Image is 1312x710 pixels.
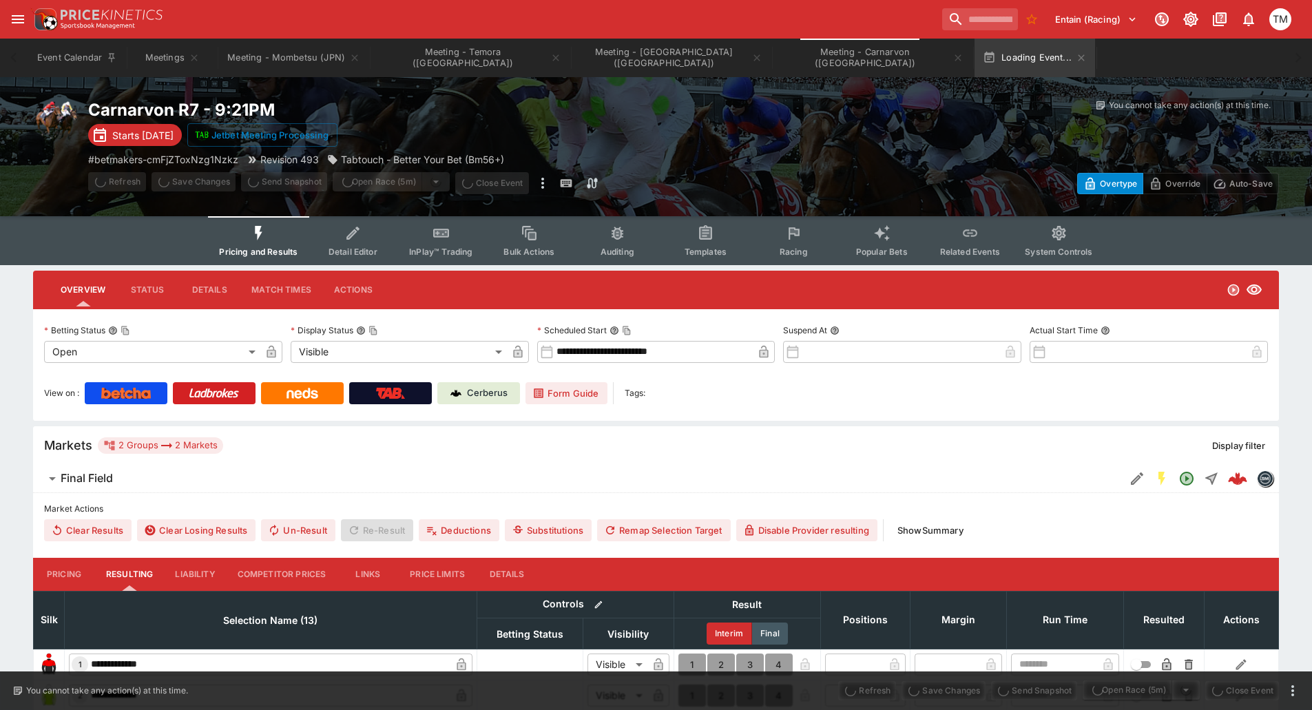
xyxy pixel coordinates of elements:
[1207,7,1232,32] button: Documentation
[219,39,368,77] button: Meeting - Mombetsu (JPN)
[101,388,151,399] img: Betcha
[505,519,592,541] button: Substitutions
[525,382,607,404] a: Form Guide
[1228,469,1247,488] div: f627091f-435f-4f3d-a9cf-b95331cb905f
[856,247,908,257] span: Popular Bets
[1006,591,1123,649] th: Run Time
[38,654,60,676] img: runner 1
[707,623,752,645] button: Interim
[752,623,788,645] button: Final
[76,660,85,669] span: 1
[1047,8,1145,30] button: Select Tenant
[1174,466,1199,491] button: Open
[773,39,972,77] button: Meeting - Carnarvon (AUS)
[1109,99,1271,112] p: You cannot take any action(s) at this time.
[287,388,317,399] img: Neds
[1149,7,1174,32] button: Connected to PK
[291,324,353,336] p: Display Status
[975,39,1095,77] button: Loading Event...
[195,128,209,142] img: jetbet-logo.svg
[889,519,972,541] button: ShowSummary
[481,626,579,643] span: Betting Status
[95,558,164,591] button: Resulting
[30,6,58,33] img: PriceKinetics Logo
[1123,591,1204,649] th: Resulted
[1083,680,1200,700] div: split button
[592,626,664,643] span: Visibility
[240,273,322,306] button: Match Times
[371,39,570,77] button: Meeting - Temora (AUS)
[103,437,218,454] div: 2 Groups 2 Markets
[1207,173,1279,194] button: Auto-Save
[116,273,178,306] button: Status
[399,558,476,591] button: Price Limits
[1199,466,1224,491] button: Straight
[61,23,135,29] img: Sportsbook Management
[33,558,95,591] button: Pricing
[327,152,504,167] div: Tabtouch - Better Your Bet (Bm56+)
[44,499,1268,519] label: Market Actions
[6,7,30,32] button: open drawer
[597,519,731,541] button: Remap Selection Target
[341,152,504,167] p: Tabtouch - Better Your Bet (Bm56+)
[261,519,335,541] span: Un-Result
[368,326,378,335] button: Copy To Clipboard
[322,273,384,306] button: Actions
[409,247,472,257] span: InPlay™ Trading
[685,247,727,257] span: Templates
[477,591,674,618] th: Controls
[1258,471,1273,486] img: betmakers
[376,388,405,399] img: TabNZ
[910,591,1006,649] th: Margin
[137,519,256,541] button: Clear Losing Results
[1165,176,1200,191] p: Override
[625,382,645,404] label: Tags:
[783,324,827,336] p: Suspend At
[1030,324,1098,336] p: Actual Start Time
[219,247,298,257] span: Pricing and Results
[208,216,1103,265] div: Event type filters
[1229,176,1273,191] p: Auto-Save
[34,591,65,649] th: Silk
[1246,282,1262,298] svg: Visible
[765,654,793,676] button: 4
[587,654,647,676] div: Visible
[61,10,163,20] img: PriceKinetics
[88,152,238,167] p: Copy To Clipboard
[333,172,450,191] div: split button
[1100,176,1137,191] p: Overtype
[44,382,79,404] label: View on :
[1257,470,1273,487] div: betmakers
[50,273,116,306] button: Overview
[1178,470,1195,487] svg: Open
[572,39,771,77] button: Meeting - Belmont (AUS)
[1228,469,1247,488] img: logo-cerberus--red.svg
[33,465,1125,492] button: Final Field
[1025,247,1092,257] span: System Controls
[1077,173,1279,194] div: Start From
[291,341,507,363] div: Visible
[44,341,260,363] div: Open
[534,172,551,194] button: more
[820,591,910,649] th: Positions
[610,326,619,335] button: Scheduled StartCopy To Clipboard
[678,654,706,676] button: 1
[942,8,1018,30] input: search
[108,326,118,335] button: Betting StatusCopy To Clipboard
[1236,7,1261,32] button: Notifications
[44,519,132,541] button: Clear Results
[61,471,113,485] h6: Final Field
[178,273,240,306] button: Details
[537,324,607,336] p: Scheduled Start
[1204,591,1278,649] th: Actions
[1101,326,1110,335] button: Actual Start Time
[1284,682,1301,699] button: more
[830,326,840,335] button: Suspend At
[1143,173,1207,194] button: Override
[1269,8,1291,30] div: Tristan Matheson
[121,326,130,335] button: Copy To Clipboard
[1265,4,1295,34] button: Tristan Matheson
[1204,435,1273,457] button: Display filter
[1178,7,1203,32] button: Toggle light/dark mode
[26,685,188,697] p: You cannot take any action(s) at this time.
